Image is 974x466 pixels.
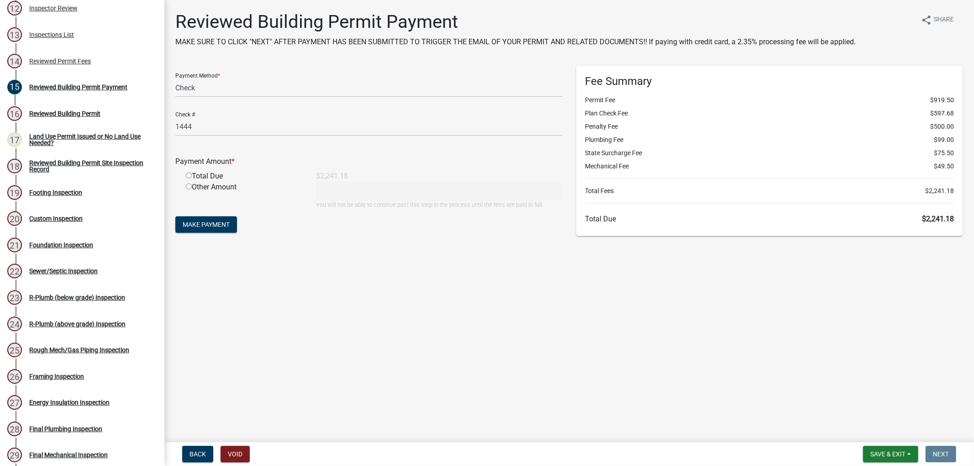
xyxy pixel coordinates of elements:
span: $99.00 [934,135,954,145]
span: Back [190,450,206,458]
h6: Fee Summary [585,75,954,88]
div: R-Plumb (below grade) Inspection [29,294,125,301]
div: 26 [7,369,22,384]
div: R-Plumb (above grade) Inspection [29,321,126,327]
button: shareShare [914,11,961,29]
div: 19 [7,185,22,200]
span: $75.50 [934,148,954,158]
h6: Total Due [585,215,954,223]
div: Rough Mech/Gas Piping Inspection [29,347,129,353]
span: Next [933,450,949,458]
div: 15 [7,80,22,94]
div: 24 [7,317,22,331]
div: Sewer/Septic Inspection [29,268,98,274]
button: Void [221,446,250,462]
div: Payment Amount [168,156,569,167]
div: Footing Inspection [29,189,82,196]
span: Save & Exit [870,450,906,458]
div: 14 [7,54,22,68]
button: Save & Exit [863,446,918,462]
button: Next [926,446,956,462]
button: Make Payment [175,216,237,233]
span: $2,241.18 [925,186,954,196]
div: Framing Inspection [29,373,84,380]
span: $500.00 [930,122,954,131]
div: Total Due [179,171,309,182]
li: State Surcharge Fee [585,148,954,158]
div: 16 [7,106,22,121]
div: Final Mechanical Inspection [29,452,108,458]
li: Plumbing Fee [585,135,954,145]
span: $49.50 [934,162,954,171]
li: Permit Fee [585,95,954,105]
span: $2,241.18 [922,215,954,223]
div: 22 [7,264,22,278]
div: 20 [7,211,22,226]
div: 17 [7,132,22,147]
div: Custom Inspection [29,215,83,222]
div: Reviewed Permit Fees [29,58,91,64]
span: Make Payment [183,221,230,228]
div: 23 [7,290,22,305]
div: Land Use Permit Issued or No Land Use Needed? [29,133,150,146]
div: Final Plumbing Inspection [29,426,102,432]
div: Other Amount [179,182,309,209]
div: 29 [7,448,22,462]
div: Inspector Review [29,5,78,11]
span: Share [934,15,954,26]
button: Back [182,446,213,462]
i: share [921,15,932,26]
h1: Reviewed Building Permit Payment [175,11,856,33]
span: $919.50 [930,95,954,105]
div: Inspections List [29,31,74,38]
div: Reviewed Building Permit Site Inspection Record [29,160,150,173]
p: MAKE SURE TO CLICK "NEXT" AFTER PAYMENT HAS BEEN SUBMITTED TO TRIGGER THE EMAIL OF YOUR PERMIT AN... [175,37,856,47]
div: 25 [7,343,22,357]
div: 27 [7,395,22,410]
div: Reviewed Building Permit [29,110,100,117]
div: 21 [7,238,22,252]
div: 12 [7,1,22,16]
li: Penalty Fee [585,122,954,131]
li: Plan Check Fee [585,109,954,118]
div: Energy Insulation Inspection [29,399,110,406]
li: Total Fees [585,186,954,196]
div: 13 [7,27,22,42]
span: $597.68 [930,109,954,118]
li: Mechanical Fee [585,162,954,171]
div: 28 [7,422,22,436]
div: 18 [7,159,22,173]
div: Foundation Inspection [29,242,93,248]
div: Reviewed Building Permit Payment [29,84,127,90]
